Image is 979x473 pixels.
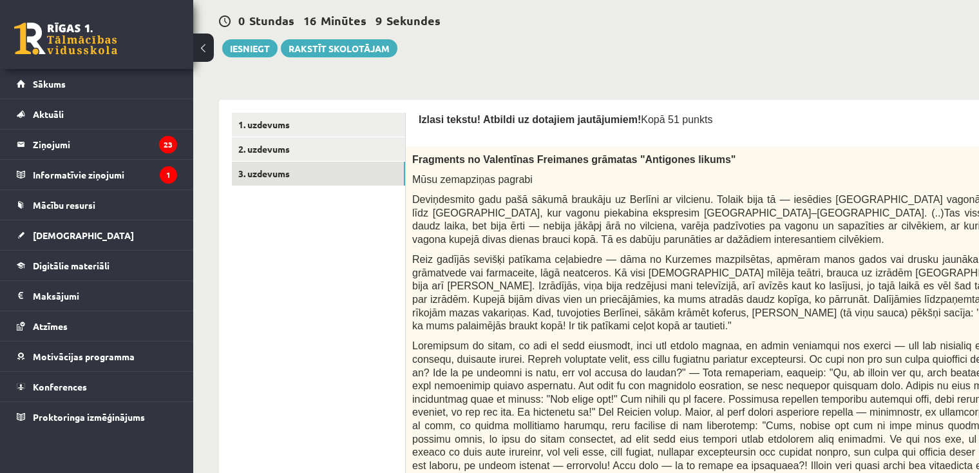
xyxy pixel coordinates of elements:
[33,260,109,271] span: Digitālie materiāli
[17,220,177,250] a: [DEMOGRAPHIC_DATA]
[641,114,712,125] span: Kopā 51 punkts
[17,311,177,341] a: Atzīmes
[303,13,316,28] span: 16
[412,154,736,165] span: Fragments no Valentīnas Freimanes grāmatas "Antigones likums"
[33,78,66,90] span: Sākums
[17,190,177,220] a: Mācību resursi
[375,13,382,28] span: 9
[232,137,405,161] a: 2. uzdevums
[17,130,177,159] a: Ziņojumi23
[33,130,177,159] legend: Ziņojumi
[17,372,177,401] a: Konferences
[249,13,294,28] span: Stundas
[419,114,641,125] span: Izlasi tekstu! Atbildi uz dotajiem jautājumiem!
[17,160,177,189] a: Informatīvie ziņojumi1
[14,23,117,55] a: Rīgas 1. Tālmācības vidusskola
[232,113,405,137] a: 1. uzdevums
[33,108,64,120] span: Aktuāli
[33,229,134,241] span: [DEMOGRAPHIC_DATA]
[281,39,397,57] a: Rakstīt skolotājam
[412,174,533,185] span: Mūsu zemapziņas pagrabi
[33,351,135,362] span: Motivācijas programma
[17,281,177,311] a: Maksājumi
[33,320,68,332] span: Atzīmes
[17,69,177,99] a: Sākums
[386,13,441,28] span: Sekundes
[222,39,278,57] button: Iesniegt
[17,342,177,371] a: Motivācijas programma
[33,160,177,189] legend: Informatīvie ziņojumi
[33,381,87,392] span: Konferences
[33,281,177,311] legend: Maksājumi
[160,166,177,184] i: 1
[321,13,366,28] span: Minūtes
[33,199,95,211] span: Mācību resursi
[17,251,177,280] a: Digitālie materiāli
[17,99,177,129] a: Aktuāli
[159,136,177,153] i: 23
[17,402,177,432] a: Proktoringa izmēģinājums
[232,162,405,186] a: 3. uzdevums
[33,411,145,423] span: Proktoringa izmēģinājums
[238,13,245,28] span: 0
